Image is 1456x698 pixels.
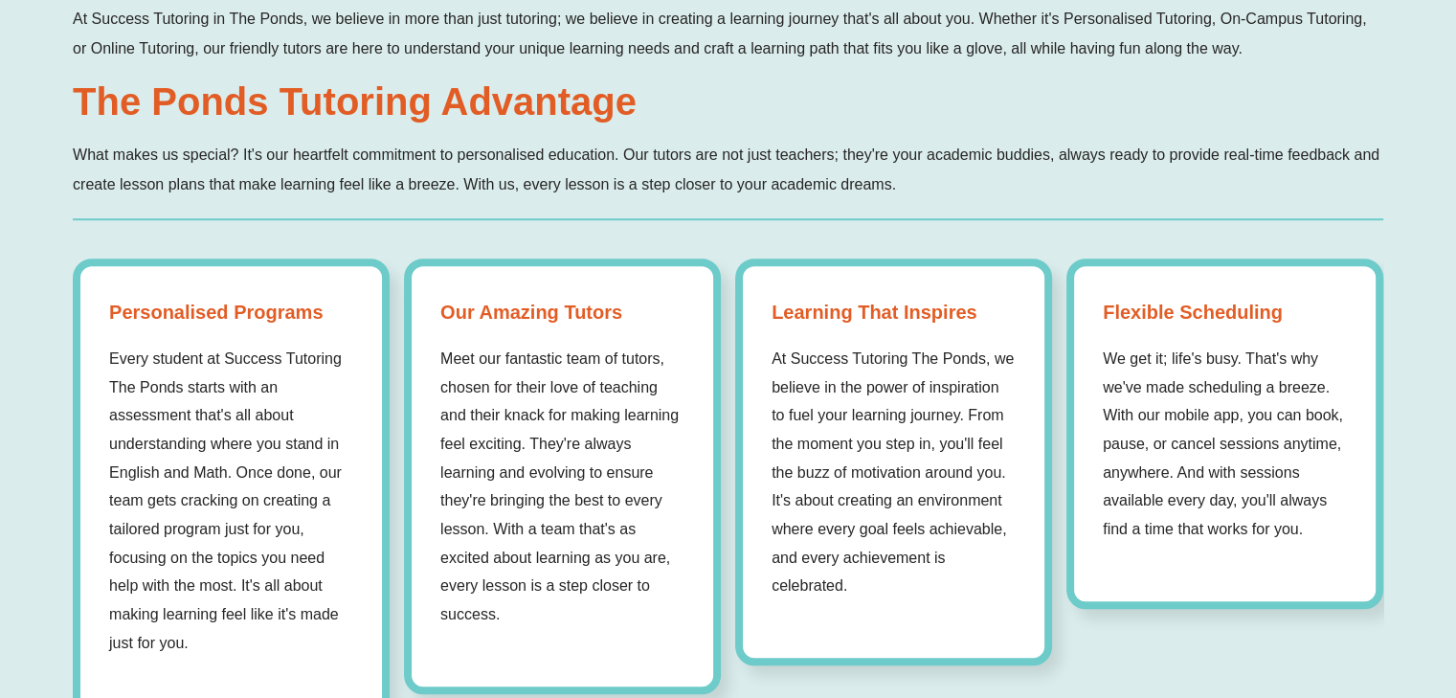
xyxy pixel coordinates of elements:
[440,295,684,330] strong: Our Amazing Tutors
[440,345,684,629] p: Meet our fantastic team of tutors, chosen for their love of teaching and their knack for making l...
[1066,259,1383,609] div: 5 / 5
[109,345,353,658] p: Every student at Success Tutoring The Ponds starts with an assessment that's all about understand...
[73,140,1383,199] p: What makes us special? It's our heartfelt commitment to personalised education. Our tutors are no...
[772,295,1016,330] strong: Learning That Inspires
[73,4,1383,63] p: At Success Tutoring in The Ponds, we believe in more than just tutoring; we believe in creating a...
[109,295,353,330] strong: Personalised Programs
[404,259,721,694] div: 3 / 5
[1137,482,1456,698] iframe: Chat Widget
[735,259,1052,665] div: 4 / 5
[772,345,1016,600] p: At Success Tutoring The Ponds, we believe in the power of inspiration to fuel your learning journ...
[73,82,1383,121] h2: The Ponds Tutoring Advantage
[1103,345,1347,544] p: We get it; life's busy. That's why we've made scheduling a breeze. With our mobile app, you can b...
[1103,295,1347,330] strong: Flexible Scheduling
